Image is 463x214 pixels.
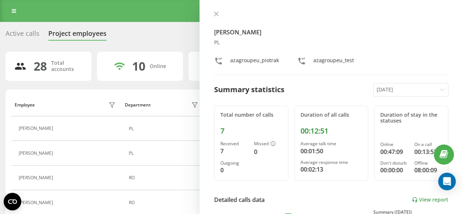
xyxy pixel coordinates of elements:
[300,112,362,118] div: Duration of all calls
[414,142,442,147] div: On a call
[254,147,282,156] div: 0
[412,197,448,203] a: View report
[19,200,55,205] div: [PERSON_NAME]
[150,63,166,70] div: Online
[214,84,284,95] div: Summary statistics
[34,59,47,73] div: 28
[380,142,408,147] div: Online
[414,147,442,156] div: 00:13:53
[380,112,442,124] div: Duration of stay in the statuses
[414,166,442,174] div: 08:00:09
[300,165,362,174] div: 00:02:13
[19,126,55,131] div: [PERSON_NAME]
[214,40,448,46] div: PL
[300,147,362,155] div: 00:01:50
[438,173,456,190] div: Open Intercom Messenger
[19,175,55,180] div: [PERSON_NAME]
[220,127,282,135] div: 7
[300,127,362,135] div: 00:12:51
[214,195,265,204] div: Detailed calls data
[15,102,35,108] div: Employee
[51,60,83,72] div: Total accounts
[220,166,248,174] div: 0
[129,151,200,156] div: PL
[380,166,408,174] div: 00:00:00
[214,28,448,37] h4: [PERSON_NAME]
[220,161,248,166] div: Outgoing
[313,57,354,67] div: azagroupeu_test
[230,57,279,67] div: azagroupeu_piotrak
[129,200,200,205] div: RO
[414,161,442,166] div: Offline
[5,30,40,41] div: Active calls
[220,147,248,155] div: 7
[220,112,282,118] div: Total number of calls
[380,161,408,166] div: Don't disturb
[132,59,145,73] div: 10
[19,151,55,156] div: [PERSON_NAME]
[48,30,107,41] div: Project employees
[300,141,362,146] div: Average talk time
[4,193,21,210] button: Open CMP widget
[380,147,408,156] div: 00:47:09
[300,160,362,165] div: Average response time
[220,141,248,146] div: Received
[254,141,282,147] div: Missed
[129,126,200,131] div: PL
[125,102,151,108] div: Department
[129,175,200,180] div: RO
